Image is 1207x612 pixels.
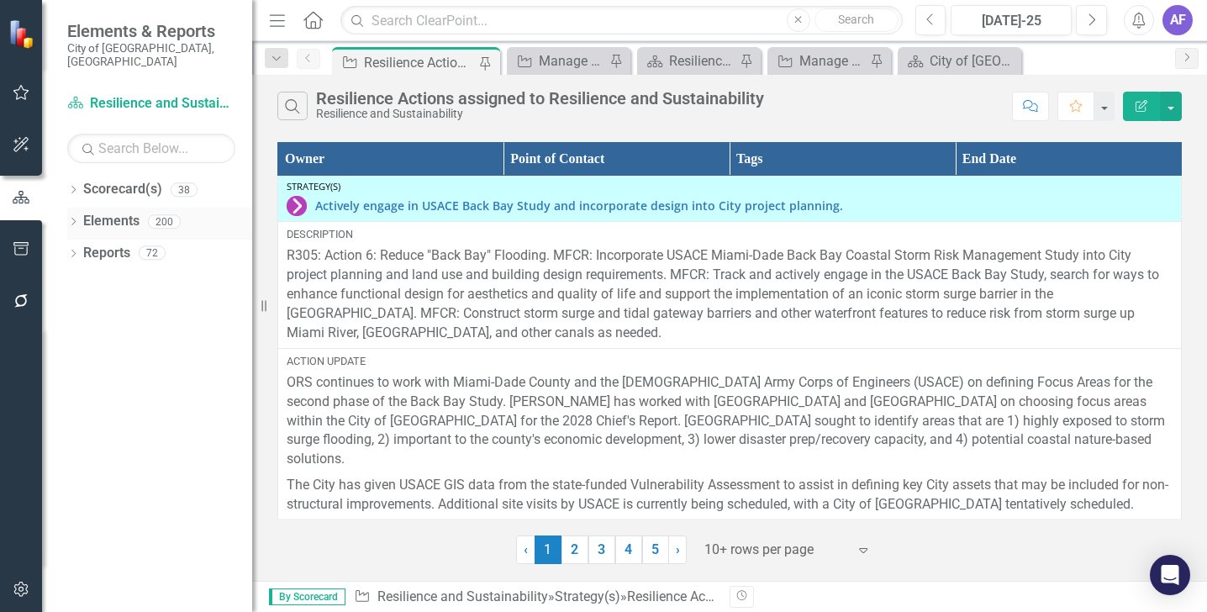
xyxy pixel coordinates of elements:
input: Search Below... [67,134,235,163]
p: ORS continues to work with Miami-Dade County and the [DEMOGRAPHIC_DATA] Army Corps of Engineers (... [287,373,1173,472]
div: Resilience Actions assigned to Resilience and Sustainability [627,588,981,604]
a: Resilience and Sustainability [377,588,548,604]
img: ClearPoint Strategy [8,19,38,49]
a: Manage Elements [772,50,866,71]
span: 1 [535,535,561,564]
div: » » [354,588,717,607]
a: Reports [83,244,130,263]
a: Actively engage in USACE Back Bay Study and incorporate design into City project planning. [315,199,1173,212]
a: Scorecard(s) [83,180,162,199]
small: City of [GEOGRAPHIC_DATA], [GEOGRAPHIC_DATA] [67,41,235,69]
p: The City has given USACE GIS data from the state-funded Vulnerability Assessment to assist in def... [287,472,1173,514]
div: Description [287,227,1173,242]
input: Search ClearPoint... [340,6,902,35]
a: 5 [642,535,669,564]
a: Resilience and Sustainability [67,94,235,113]
a: 3 [588,535,615,564]
div: City of [GEOGRAPHIC_DATA] [930,50,1017,71]
div: Open Intercom Messenger [1150,555,1190,595]
button: AF [1162,5,1193,35]
div: Manage Reports [539,50,605,71]
div: Resilience and Sustainability [316,108,764,120]
span: › [676,541,680,557]
a: Resilience and Sustainability [641,50,735,71]
td: Double-Click to Edit Right Click for Context Menu [278,176,1182,221]
div: 200 [148,214,181,229]
span: ‹ [524,541,528,557]
a: Elements [83,212,140,231]
a: City of [GEOGRAPHIC_DATA] [902,50,1017,71]
div: 38 [171,182,198,197]
a: Strategy(s) [555,588,620,604]
button: Search [814,8,899,32]
td: Double-Click to Edit [278,222,1182,349]
button: [DATE]-25 [951,5,1072,35]
div: Strategy(s) [287,182,1173,192]
div: [DATE]-25 [957,11,1066,31]
a: Manage Reports [511,50,605,71]
div: Resilience and Sustainability [669,50,735,71]
td: Double-Click to Edit [278,348,1182,520]
a: 2 [561,535,588,564]
img: Ongoing [287,196,307,216]
span: R305: Action 6: Reduce "Back Bay" Flooding. MFCR: Incorporate USACE Miami-Dade Back Bay Coastal S... [287,247,1159,340]
div: 72 [139,246,166,261]
span: Elements & Reports [67,21,235,41]
span: Search [838,13,874,26]
div: Resilience Actions assigned to Resilience and Sustainability [364,52,475,73]
div: Resilience Actions assigned to Resilience and Sustainability [316,89,764,108]
a: 4 [615,535,642,564]
div: Manage Elements [799,50,866,71]
div: Action Update [287,354,1173,369]
span: By Scorecard [269,588,345,605]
